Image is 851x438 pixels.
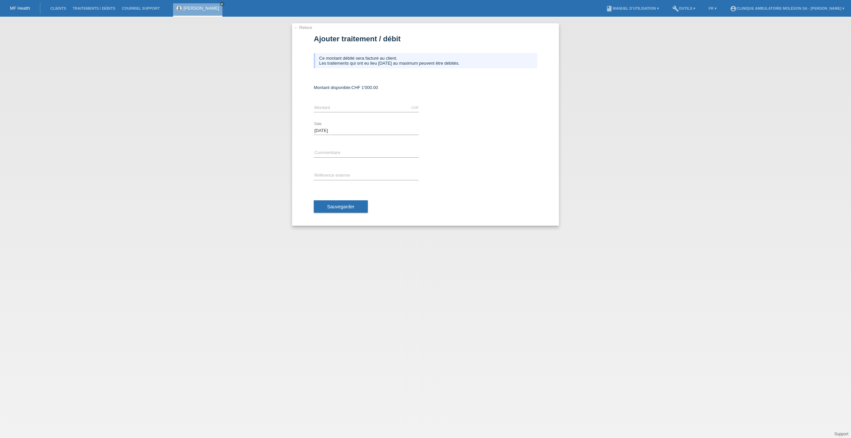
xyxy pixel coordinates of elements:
[119,6,163,10] a: Courriel Support
[314,53,537,68] div: Ce montant débité sera facturé au client. Les traitements qui ont eu lieu [DATE] au maximum peuve...
[327,204,354,209] span: Sauvegarder
[47,6,69,10] a: Clients
[314,35,537,43] h1: Ajouter traitement / débit
[183,6,219,11] a: [PERSON_NAME]
[351,85,378,90] span: CHF 1'000.00
[314,85,537,90] div: Montant disponible:
[834,432,848,436] a: Support
[669,6,699,10] a: buildOutils ▾
[294,25,312,30] a: ← Retour
[411,106,419,110] div: CHF
[603,6,662,10] a: bookManuel d’utilisation ▾
[730,5,737,12] i: account_circle
[727,6,848,10] a: account_circleClinique ambulatoire Moléson SA - [PERSON_NAME] ▾
[672,5,679,12] i: build
[606,5,613,12] i: book
[705,6,720,10] a: FR ▾
[69,6,119,10] a: Traitements / débits
[220,2,224,6] a: close
[314,200,368,213] button: Sauvegarder
[10,6,30,11] a: MF Health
